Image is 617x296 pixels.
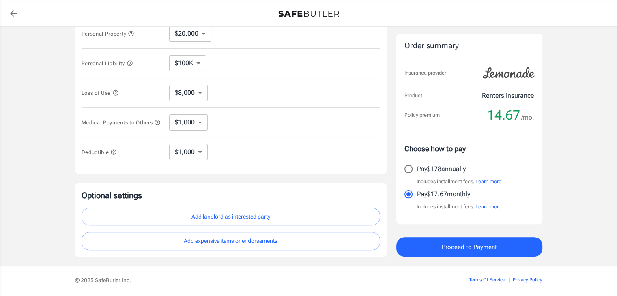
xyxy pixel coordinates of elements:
[82,118,161,127] button: Medical Payments to Others
[417,203,501,211] p: Includes installment fees.
[475,178,501,186] button: Learn more
[82,31,134,37] span: Personal Property
[487,107,520,123] span: 14.67
[521,112,534,123] span: /mo.
[404,111,440,119] p: Policy premium
[404,92,422,100] p: Product
[469,277,505,283] a: Terms Of Service
[417,178,501,186] p: Includes installment fees.
[508,277,510,283] span: |
[82,29,134,39] button: Personal Property
[82,90,119,96] span: Loss of Use
[442,242,497,252] span: Proceed to Payment
[396,237,542,257] button: Proceed to Payment
[278,11,339,17] img: Back to quotes
[404,69,446,77] p: Insurance provider
[482,91,534,101] p: Renters Insurance
[513,277,542,283] a: Privacy Policy
[82,88,119,98] button: Loss of Use
[82,58,133,68] button: Personal Liability
[82,208,380,226] button: Add landlord as interested party
[82,147,117,157] button: Deductible
[478,62,539,84] img: Lemonade
[417,189,470,199] p: Pay $17.67 monthly
[82,190,380,201] p: Optional settings
[82,120,161,126] span: Medical Payments to Others
[82,60,133,66] span: Personal Liability
[5,5,21,21] a: back to quotes
[82,232,380,250] button: Add expensive items or endorsements
[404,143,534,154] p: Choose how to pay
[417,164,466,174] p: Pay $178 annually
[75,276,423,284] p: © 2025 SafeButler Inc.
[475,203,501,211] button: Learn more
[82,149,117,155] span: Deductible
[404,40,534,52] div: Order summary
